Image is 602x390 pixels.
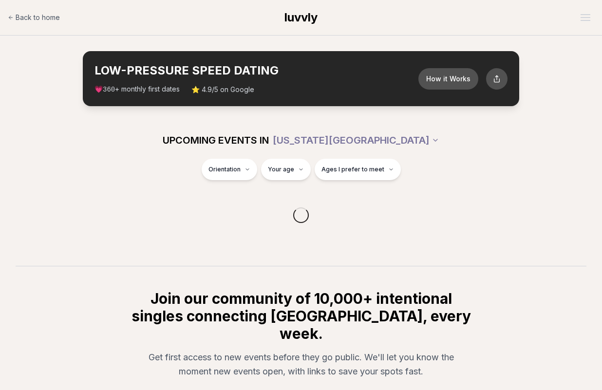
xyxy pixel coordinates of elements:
[16,13,60,22] span: Back to home
[208,166,241,173] span: Orientation
[261,159,311,180] button: Your age
[315,159,401,180] button: Ages I prefer to meet
[130,290,472,342] h2: Join our community of 10,000+ intentional singles connecting [GEOGRAPHIC_DATA], every week.
[202,159,257,180] button: Orientation
[268,166,294,173] span: Your age
[137,350,465,379] p: Get first access to new events before they go public. We'll let you know the moment new events op...
[577,10,594,25] button: Open menu
[94,63,418,78] h2: LOW-PRESSURE SPEED DATING
[284,10,318,25] a: luvvly
[273,130,439,151] button: [US_STATE][GEOGRAPHIC_DATA]
[418,68,478,90] button: How it Works
[103,86,115,93] span: 360
[8,8,60,27] a: Back to home
[191,85,254,94] span: ⭐ 4.9/5 on Google
[163,133,269,147] span: UPCOMING EVENTS IN
[321,166,384,173] span: Ages I prefer to meet
[284,10,318,24] span: luvvly
[94,84,180,94] span: 💗 + monthly first dates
